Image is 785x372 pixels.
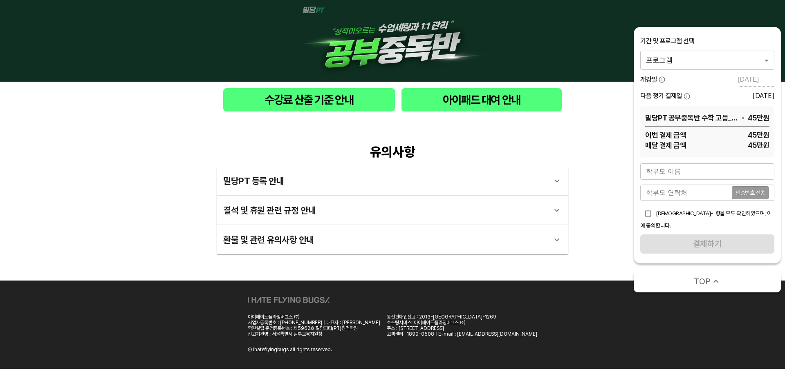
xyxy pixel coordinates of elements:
[640,185,732,201] input: 학부모 연락처를 입력해주세요
[408,91,555,108] span: 아이패드 대여 안내
[640,210,772,229] span: [DEMOGRAPHIC_DATA]사항을 모두 확인하였으며, 이에 동의합니다.
[223,171,547,191] div: 밀당PT 등록 안내
[645,113,738,123] span: 밀당PT 공부중독반 수학 고등_9시간
[387,331,537,337] div: 고객센터 : 1899-0508 | E-mail : [EMAIL_ADDRESS][DOMAIN_NAME]
[217,225,568,254] div: 환불 및 관련 유의사항 안내
[640,163,774,180] input: 학부모 이름을 입력해주세요
[248,347,332,352] div: Ⓒ ihateflyingbugs all rights reserved.
[640,91,682,100] span: 다음 정기 결제일
[640,37,774,46] div: 기간 및 프로그램 선택
[223,230,547,249] div: 환불 및 관련 유의사항 안내
[645,140,686,150] span: 매달 결제 금액
[387,314,537,320] div: 통신판매업신고 : 2013-[GEOGRAPHIC_DATA]-1269
[645,130,686,140] span: 이번 결제 금액
[753,92,774,100] div: [DATE]
[248,320,380,325] div: 사업자등록번호 : [PHONE_NUMBER] | 대표자 : [PERSON_NAME]
[387,320,537,325] div: 호스팅서비스: 아이헤이트플라잉버그스 ㈜
[248,331,380,337] div: 신고기관명 : 서울특별시 남부교육지원청
[387,325,537,331] div: 주소 : [STREET_ADDRESS]
[217,196,568,225] div: 결석 및 휴원 관련 규정 안내
[748,113,769,123] span: 45만 원
[694,276,711,287] span: TOP
[634,270,781,292] button: TOP
[248,325,380,331] div: 학원설립 운영등록번호 : 제5962호 밀당피티(PT)원격학원
[686,130,769,140] span: 45만 원
[230,91,388,108] span: 수강료 산출 기준 안내
[248,314,380,320] div: 아이헤이트플라잉버그스 ㈜
[640,51,774,69] div: 프로그램
[217,166,568,196] div: 밀당PT 등록 안내
[223,200,547,220] div: 결석 및 휴원 관련 규정 안내
[640,75,657,84] span: 개강일
[294,7,491,75] img: 1
[217,144,568,160] div: 유의사항
[248,297,330,303] img: ihateflyingbugs
[686,140,769,150] span: 45만 원
[223,88,395,111] button: 수강료 산출 기준 안내
[401,88,562,111] button: 아이패드 대여 안내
